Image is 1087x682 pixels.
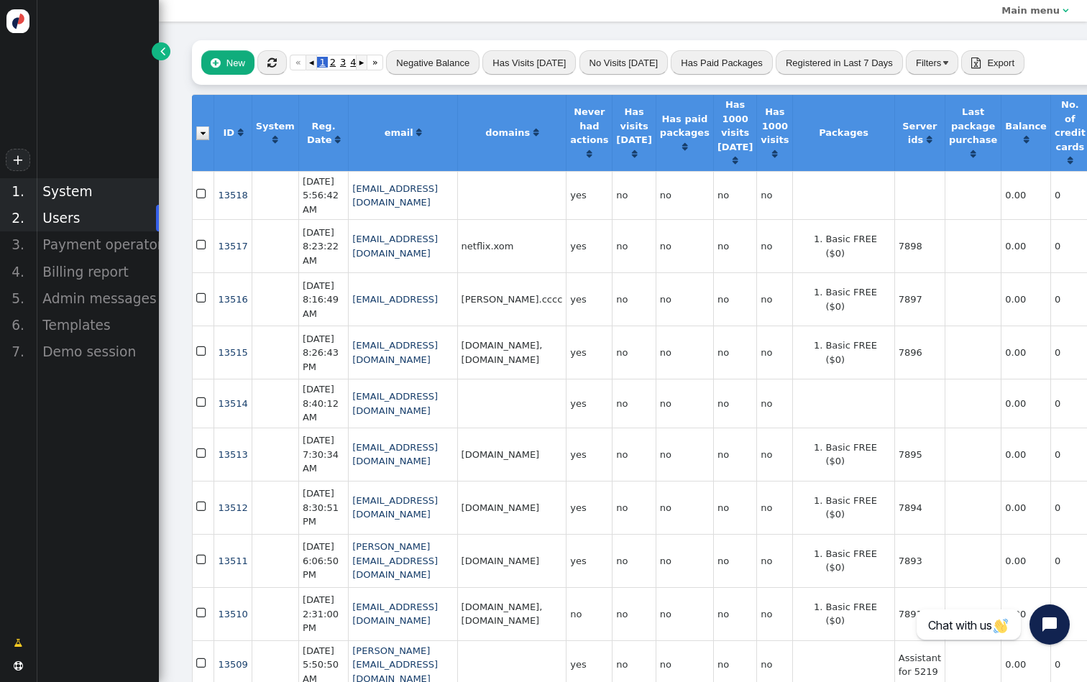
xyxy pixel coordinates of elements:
[352,183,438,208] a: [EMAIL_ADDRESS][DOMAIN_NAME]
[733,155,738,166] a: 
[238,128,243,137] span: Click to sort
[196,498,208,516] span: 
[218,609,247,619] a: 13510
[218,449,247,460] a: 13513
[352,602,438,627] a: [EMAIL_ADDRESS][DOMAIN_NAME]
[218,502,247,513] a: 13512
[303,280,339,319] span: [DATE] 8:16:49 AM
[1063,6,1068,15] span: 
[303,176,339,215] span: [DATE] 5:56:42 AM
[682,142,687,152] span: Click to sort
[566,481,612,534] td: yes
[756,272,792,326] td: no
[756,171,792,220] td: no
[416,127,421,138] a: 
[196,445,208,463] span: 
[927,135,932,144] span: Click to sort
[533,128,538,137] span: Click to sort
[218,556,247,566] a: 13511
[825,441,890,469] li: Basic FREE ($0)
[196,394,208,412] span: 
[656,587,713,640] td: no
[352,442,438,467] a: [EMAIL_ADDRESS][DOMAIN_NAME]
[566,587,612,640] td: no
[713,587,756,640] td: no
[457,272,567,326] td: [PERSON_NAME].cccc
[894,219,945,272] td: 7898
[211,57,220,68] span: 
[352,391,438,416] a: [EMAIL_ADDRESS][DOMAIN_NAME]
[894,428,945,481] td: 7895
[894,534,945,587] td: 7893
[566,171,612,220] td: yes
[713,219,756,272] td: no
[894,481,945,534] td: 7894
[825,338,890,367] li: Basic FREE ($0)
[36,285,159,312] div: Admin messages
[756,534,792,587] td: no
[713,379,756,428] td: no
[612,428,655,481] td: no
[533,127,538,138] a: 
[36,231,159,258] div: Payment operators
[457,587,567,640] td: [DOMAIN_NAME], [DOMAIN_NAME]
[756,326,792,379] td: no
[1001,428,1050,481] td: 0.00
[1001,481,1050,534] td: 0.00
[713,326,756,379] td: no
[776,50,903,75] button: Registered in Last 7 Days
[196,290,208,308] span: 
[566,379,612,428] td: yes
[36,312,159,338] div: Templates
[457,219,567,272] td: netflix.xom
[1001,272,1050,326] td: 0.00
[218,347,247,358] a: 13515
[566,534,612,587] td: yes
[971,149,976,160] a: 
[612,272,655,326] td: no
[656,171,713,220] td: no
[612,219,655,272] td: no
[6,149,30,171] a: +
[303,435,339,474] span: [DATE] 7:30:34 AM
[761,106,789,145] b: Has 1000 visits
[656,481,713,534] td: no
[457,481,567,534] td: [DOMAIN_NAME]
[656,534,713,587] td: no
[825,547,890,575] li: Basic FREE ($0)
[352,495,438,520] a: [EMAIL_ADDRESS][DOMAIN_NAME]
[713,481,756,534] td: no
[348,57,358,68] span: 4
[756,219,792,272] td: no
[196,126,209,140] img: icon_dropdown_trigger.png
[713,272,756,326] td: no
[14,661,23,671] span: 
[1001,587,1050,640] td: 0.00
[352,234,438,259] a: [EMAIL_ADDRESS][DOMAIN_NAME]
[36,178,159,205] div: System
[218,241,247,252] span: 13517
[717,99,753,152] b: Has 1000 visits [DATE]
[201,50,254,75] button: New
[612,481,655,534] td: no
[218,398,247,409] span: 13514
[612,587,655,640] td: no
[927,134,932,145] a: 
[36,259,159,285] div: Billing report
[196,551,208,569] span: 
[570,106,608,145] b: Never had actions
[303,333,339,372] span: [DATE] 8:26:43 PM
[587,149,592,159] span: Click to sort
[1001,5,1060,16] b: Main menu
[6,9,30,33] img: logo-icon.svg
[1068,156,1073,165] span: Click to sort
[385,127,413,138] b: email
[961,50,1024,75] button:  Export
[196,185,208,203] span: 
[579,50,669,75] button: No Visits [DATE]
[457,428,567,481] td: [DOMAIN_NAME]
